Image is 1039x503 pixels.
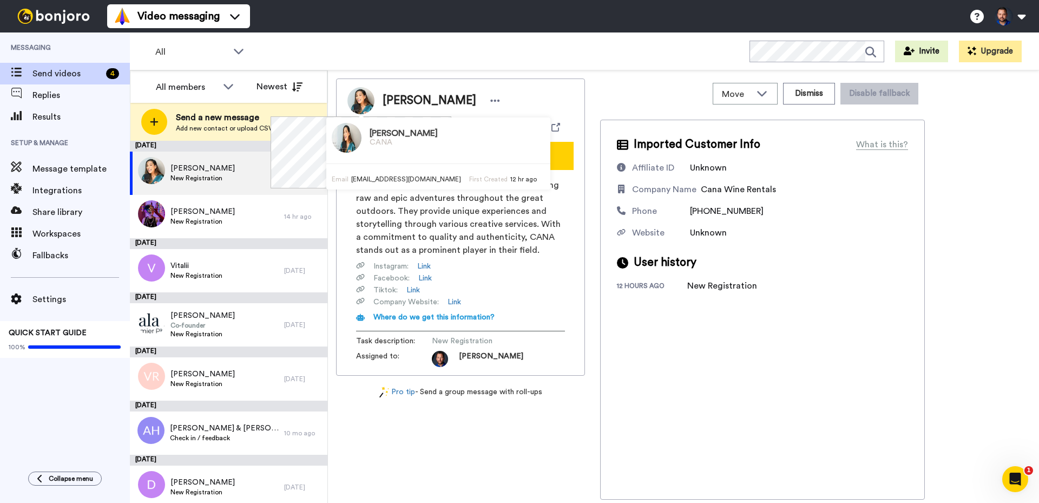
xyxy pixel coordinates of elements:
span: Share library [32,206,130,219]
img: Image of Sharon Clutario [347,87,374,114]
div: 12 hours ago [617,282,687,292]
a: Link [417,261,431,272]
span: Integrations [32,184,130,197]
span: Facebook : [373,273,410,284]
div: 10 mo ago [284,429,322,437]
div: Website [632,226,665,239]
span: Unknown [690,164,727,172]
span: 1 [1024,466,1033,475]
div: [DATE] [130,238,327,249]
span: User history [634,254,696,271]
img: d.png [138,471,165,498]
div: [DATE] [130,292,327,303]
img: 710b51e0-4f90-4b60-a7cb-112a5a855fd4.jpg [138,157,165,184]
span: 100% [9,343,25,351]
div: All members [156,81,218,94]
span: Fallbacks [32,249,130,262]
img: bj-logo-header-white.svg [13,9,94,24]
img: vm-color.svg [114,8,131,25]
button: Dismiss [783,83,835,104]
span: New Registration [170,271,222,280]
h5: CANA [370,139,438,147]
span: Company Website : [373,297,439,308]
a: Link [418,273,432,284]
span: Results [32,110,130,123]
span: [PERSON_NAME] [459,351,523,367]
button: Collapse menu [28,472,102,486]
span: Check in / feedback [170,434,279,442]
div: [DATE] [130,141,327,152]
div: [DATE] [284,483,322,492]
a: Pro tip [379,387,415,398]
span: Add new contact or upload CSV [176,124,273,133]
h3: [PERSON_NAME] [370,129,438,139]
div: [DATE] [130,401,327,411]
span: All [155,45,228,58]
div: Affiliate ID [632,161,674,174]
span: Cana Wine Rentals [701,185,776,194]
button: Invite [895,41,948,62]
span: Unknown [690,228,727,237]
span: Tiktok : [373,285,398,296]
span: Imported Customer Info [634,136,760,153]
span: [PERSON_NAME] [170,369,235,380]
span: Settings [32,293,130,306]
div: 14 hr ago [284,212,322,221]
span: 12 hr ago [510,176,537,182]
button: Disable fallback [840,83,918,104]
span: Move [722,88,751,101]
button: Upgrade [959,41,1022,62]
img: 79489a2f-ad7e-4e8b-bee0-c75d2bed23d4-1709122455.jpg [432,351,448,367]
span: Collapse menu [49,474,93,483]
span: First Created [469,176,508,182]
span: [PERSON_NAME] [170,206,235,217]
img: magic-wand.svg [379,387,389,398]
div: [DATE] [130,347,327,357]
span: [PERSON_NAME] [170,163,235,174]
span: Video messaging [137,9,220,24]
a: Link [448,297,461,308]
span: [EMAIL_ADDRESS][DOMAIN_NAME] [351,176,461,182]
span: New Registration [170,330,235,338]
div: [DATE] [130,455,327,466]
span: Workspaces [32,227,130,240]
div: [DATE] [284,266,322,275]
span: Vitalii [170,260,222,271]
span: Assigned to: [356,351,432,367]
span: New Registration [170,380,235,388]
span: Send a new message [176,111,273,124]
span: New Registration [432,336,535,347]
span: [PERSON_NAME] [170,310,235,321]
span: [PERSON_NAME] & [PERSON_NAME] [170,423,279,434]
span: Message template [32,162,130,175]
span: New Registration [170,217,235,226]
div: Phone [632,205,657,218]
img: vr.png [138,363,165,390]
div: Company Name [632,183,696,196]
span: Instagram : [373,261,409,272]
span: [PERSON_NAME] [383,93,476,109]
img: Image of Sharon Clutario [332,123,361,153]
img: c468e1ff-b451-43cd-a5a9-e7e40d1b14ef.png [138,309,165,336]
a: Link [406,285,420,296]
img: ah.png [137,417,165,444]
div: 4 [106,68,119,79]
div: [DATE] [284,375,322,383]
img: v.png [138,254,165,282]
span: QUICK START GUIDE [9,329,87,337]
span: New Registration [170,174,235,182]
div: What is this? [856,138,908,151]
span: New Registration [170,488,235,497]
span: CANA is a creative agency dedicated to capturing raw and epic adventures throughout the great out... [356,179,565,257]
span: Send videos [32,67,102,80]
span: Co-founder [170,321,235,330]
div: New Registration [687,279,757,292]
div: [DATE] [284,321,322,329]
iframe: Intercom live chat [1002,466,1028,492]
span: Replies [32,89,130,102]
span: Task description : [356,336,432,347]
span: [PERSON_NAME] [170,477,235,488]
button: Newest [248,76,311,97]
img: a3f524fc-33b0-4c4c-96a4-158f260d6dfe.jpg [138,200,165,227]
